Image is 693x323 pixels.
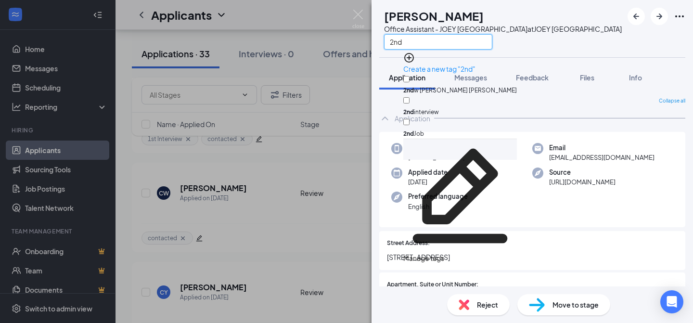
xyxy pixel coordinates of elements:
[630,11,642,22] svg: ArrowLeftNew
[403,76,410,82] input: 2ndw [PERSON_NAME] [PERSON_NAME]
[629,73,642,82] span: Info
[387,239,430,248] span: Street Address:
[477,299,498,310] span: Reject
[403,130,414,137] b: 2nd
[395,114,430,123] div: Application
[389,73,425,82] span: Application
[403,119,410,125] input: 2ndJob
[387,280,478,289] span: Apartment, Suite or Unit Number:
[403,130,424,137] span: 2nd Job
[403,87,414,94] b: 2nd
[674,11,685,22] svg: Ellipses
[403,108,414,116] b: 2nd
[403,253,517,263] div: Manage tags
[549,153,654,162] span: [EMAIL_ADDRESS][DOMAIN_NAME]
[379,113,391,124] svg: ChevronUp
[403,87,517,94] span: 2nd w Bobby Evan
[403,52,415,64] svg: PlusCircle
[628,8,645,25] button: ArrowLeftNew
[403,108,439,116] span: 2nd interview
[552,299,599,310] span: Move to stage
[651,8,668,25] button: ArrowRight
[403,97,410,103] input: 2ndinterview
[403,139,517,253] svg: Pencil
[384,8,484,24] h1: [PERSON_NAME]
[660,290,683,313] div: Open Intercom Messenger
[580,73,594,82] span: Files
[549,143,654,153] span: Email
[516,73,549,82] span: Feedback
[659,97,685,105] span: Collapse all
[387,252,678,262] span: [STREET_ADDRESS]
[384,24,622,34] div: Office Assistant - JOEY [GEOGRAPHIC_DATA] at JOEY [GEOGRAPHIC_DATA]
[549,177,616,187] span: [URL][DOMAIN_NAME]
[549,168,616,177] span: Source
[654,11,665,22] svg: ArrowRight
[403,65,475,73] a: Create a new tag "2nd"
